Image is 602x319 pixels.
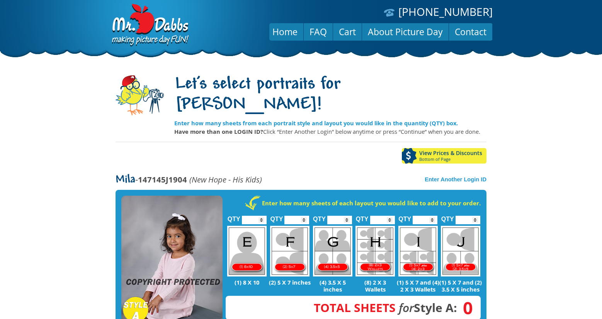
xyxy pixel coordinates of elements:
[109,4,190,47] img: Dabbs Company
[262,199,481,207] strong: Enter how many sheets of each layout you would like to add to your order.
[441,207,454,226] label: QTY
[362,22,449,41] a: About Picture Day
[116,175,262,184] p: -
[449,22,492,41] a: Contact
[419,157,486,162] span: Bottom of Page
[174,127,486,136] p: Click “Enter Another Login” below anytime or press “Continue” when you are done.
[174,75,486,116] h1: Let's select portraits for [PERSON_NAME]!
[354,279,397,293] p: (8) 2 X 3 Wallets
[457,304,473,312] span: 0
[333,22,362,41] a: Cart
[311,279,354,293] p: (4) 3.5 X 5 inches
[270,207,283,226] label: QTY
[313,226,352,276] img: G
[355,226,395,276] img: H
[269,279,311,286] p: (2) 5 X 7 inches
[227,226,267,276] img: E
[396,279,439,293] p: (1) 5 X 7 and (4) 2 X 3 Wallets
[304,22,333,41] a: FAQ
[398,226,438,276] img: I
[398,207,411,226] label: QTY
[116,75,164,115] img: camera-mascot
[228,207,240,226] label: QTY
[314,300,396,316] span: Total Sheets
[399,300,414,316] em: for
[267,22,303,41] a: Home
[116,174,135,186] span: Mila
[174,119,458,127] strong: Enter how many sheets from each portrait style and layout you would like in the quantity (QTY) box.
[356,207,369,226] label: QTY
[441,226,480,276] img: J
[402,148,486,164] a: View Prices & DiscountsBottom of Page
[425,176,486,183] a: Enter Another Login ID
[398,4,493,19] a: [PHONE_NUMBER]
[189,174,262,185] em: (New Hope - His Kids)
[138,174,187,185] strong: 147145J1904
[313,207,326,226] label: QTY
[270,226,310,276] img: F
[174,128,263,135] strong: Have more than one LOGIN ID?
[226,279,269,286] p: (1) 8 X 10
[314,300,457,316] strong: Style A:
[439,279,482,293] p: (1) 5 X 7 and (2) 3.5 X 5 inches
